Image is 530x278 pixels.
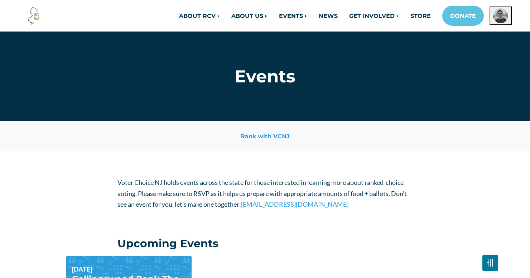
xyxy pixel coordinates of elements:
[117,6,512,26] nav: Main navigation
[273,9,313,23] a: EVENTS
[241,200,348,208] a: [EMAIL_ADDRESS][DOMAIN_NAME]
[234,130,296,143] a: Rank with VCNJ
[117,237,218,250] h3: Upcoming Events
[24,6,43,25] img: Voter Choice NJ
[405,9,437,23] a: STORE
[226,9,273,23] a: ABOUT US
[313,9,343,23] a: NEWS
[442,6,484,26] a: DONATE
[117,177,413,210] p: Voter Choice NJ holds events across the state for those interested in learning more about ranked-...
[72,265,92,273] b: [DATE]
[173,9,226,23] a: ABOUT RCV
[117,66,413,87] h1: Events
[343,9,405,23] a: GET INVOLVED
[487,261,493,264] img: Fader
[490,6,512,25] button: Open profile menu for Jack Cunningham
[492,8,509,24] img: Jack Cunningham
